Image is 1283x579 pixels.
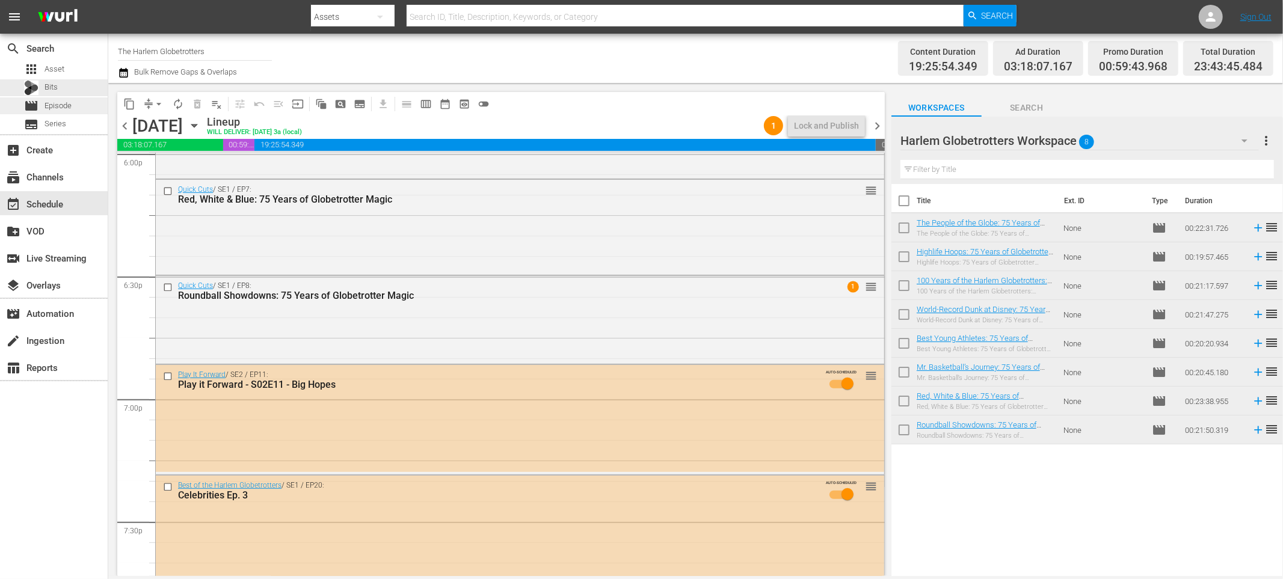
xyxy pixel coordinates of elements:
[117,118,132,133] span: chevron_left
[982,100,1072,115] span: Search
[917,374,1054,382] div: Mr. Basketball’s Journey: 75 Years of Globetrotter Magic
[188,94,207,114] span: Select an event to delete
[865,184,877,196] button: reorder
[1252,221,1265,234] svg: Add to Schedule
[24,117,38,132] span: Series
[458,98,470,110] span: preview_outlined
[178,185,817,205] div: / SE1 / EP7:
[1059,242,1148,271] td: None
[269,94,288,114] span: Fill episodes with ad slates
[865,480,877,492] button: reorder
[123,98,135,110] span: content_copy
[1265,220,1279,234] span: reorder
[117,139,223,151] span: 03:18:07.167
[1059,415,1148,444] td: None
[1181,300,1247,329] td: 00:21:47.275
[292,98,304,110] span: input
[1152,221,1167,235] span: Episode
[223,139,255,151] span: 00:59:43.968
[826,480,857,485] span: AUTO-SCHEDULED
[764,121,783,130] span: 1
[917,403,1054,411] div: Red, White & Blue: 75 Years of Globetrotter Magic
[24,62,38,76] span: apps
[420,98,432,110] span: calendar_view_week_outlined
[1004,43,1072,60] div: Ad Duration
[168,94,188,114] span: Loop Content
[1152,307,1167,322] span: Episode
[6,224,20,239] span: VOD
[1181,271,1247,300] td: 00:21:17.597
[1260,133,1274,148] span: more_vert
[393,92,416,115] span: Day Calendar View
[254,139,876,151] span: 19:25:54.349
[1181,329,1247,358] td: 00:20:20.934
[132,67,237,76] span: Bulk Remove Gaps & Overlaps
[178,379,817,390] div: Play it Forward - S02E11 - Big Hopes
[6,41,20,56] span: Search
[1152,394,1167,408] span: Episode
[917,230,1054,237] div: The People of the Globe: 75 Years of Globetrotter Magic
[1252,337,1265,350] svg: Add to Schedule
[1252,250,1265,263] svg: Add to Schedule
[7,10,22,24] span: menu
[172,98,184,110] span: autorenew_outlined
[178,281,213,290] a: Quick Cuts
[45,63,64,75] span: Asset
[1152,423,1167,437] span: Episode
[315,98,327,110] span: auto_awesome_motion_outlined
[153,98,165,110] span: arrow_drop_down
[29,3,87,31] img: ans4CAIJ8jUAAAAAAAAAAAAAAAAAAAAAAAAgQb4GAAAAAAAAAAAAAAAAAAAAAAAAJMjXAAAAAAAAAAAAAAAAAAAAAAAAgAT5G...
[439,98,451,110] span: date_range_outlined
[917,316,1054,324] div: World-Record Dunk at Disney: 75 Years of Globetrotter Magic
[909,43,977,60] div: Content Duration
[6,143,20,158] span: Create
[1099,43,1168,60] div: Promo Duration
[1059,300,1148,329] td: None
[917,218,1045,236] a: The People of the Globe: 75 Years of Globetrotter Magic
[1252,308,1265,321] svg: Add to Schedule
[143,98,155,110] span: compress
[1265,307,1279,321] span: reorder
[870,118,885,133] span: chevron_right
[45,118,66,130] span: Series
[6,170,20,185] span: Channels
[178,194,817,205] div: Red, White & Blue: 75 Years of Globetrotter Magic
[900,124,1259,158] div: Harlem Globetrotters Workspace
[865,480,877,493] span: reorder
[1252,366,1265,379] svg: Add to Schedule
[1059,387,1148,415] td: None
[24,99,38,113] span: Episode
[250,94,269,114] span: Revert to Primary Episode
[1152,278,1167,293] span: Episode
[1178,184,1251,218] th: Duration
[1265,335,1279,350] span: reorder
[435,94,455,114] span: Month Calendar View
[1265,393,1279,408] span: reorder
[1181,213,1247,242] td: 00:22:31.726
[178,370,817,390] div: / SE2 / EP11:
[865,369,877,382] span: reorder
[917,334,1033,352] a: Best Young Athletes: 75 Years of Globetrotter Magic
[354,98,366,110] span: subtitles_outlined
[178,290,817,301] div: Roundball Showdowns: 75 Years of Globetrotter Magic
[1004,60,1072,74] span: 03:18:07.167
[1265,364,1279,379] span: reorder
[1252,423,1265,437] svg: Add to Schedule
[1181,358,1247,387] td: 00:20:45.180
[350,94,369,114] span: Create Series Block
[848,281,859,293] span: 1
[45,81,58,93] span: Bits
[6,307,20,321] span: Automation
[917,259,1054,266] div: Highlife Hoops: 75 Years of Globetrotter Magic
[1265,278,1279,292] span: reorder
[917,391,1024,409] a: Red, White & Blue: 75 Years of Globetrotter Magic
[6,334,20,348] span: Ingestion
[1059,271,1148,300] td: None
[1181,415,1247,444] td: 00:21:50.319
[917,276,1052,294] a: 100 Years of the Harlem Globetrotters: [PERSON_NAME] & Magic
[178,370,226,379] a: Play It Forward
[226,92,250,115] span: Customize Events
[1240,12,1272,22] a: Sign Out
[178,481,817,501] div: / SE1 / EP20:
[1181,242,1247,271] td: 00:19:57.465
